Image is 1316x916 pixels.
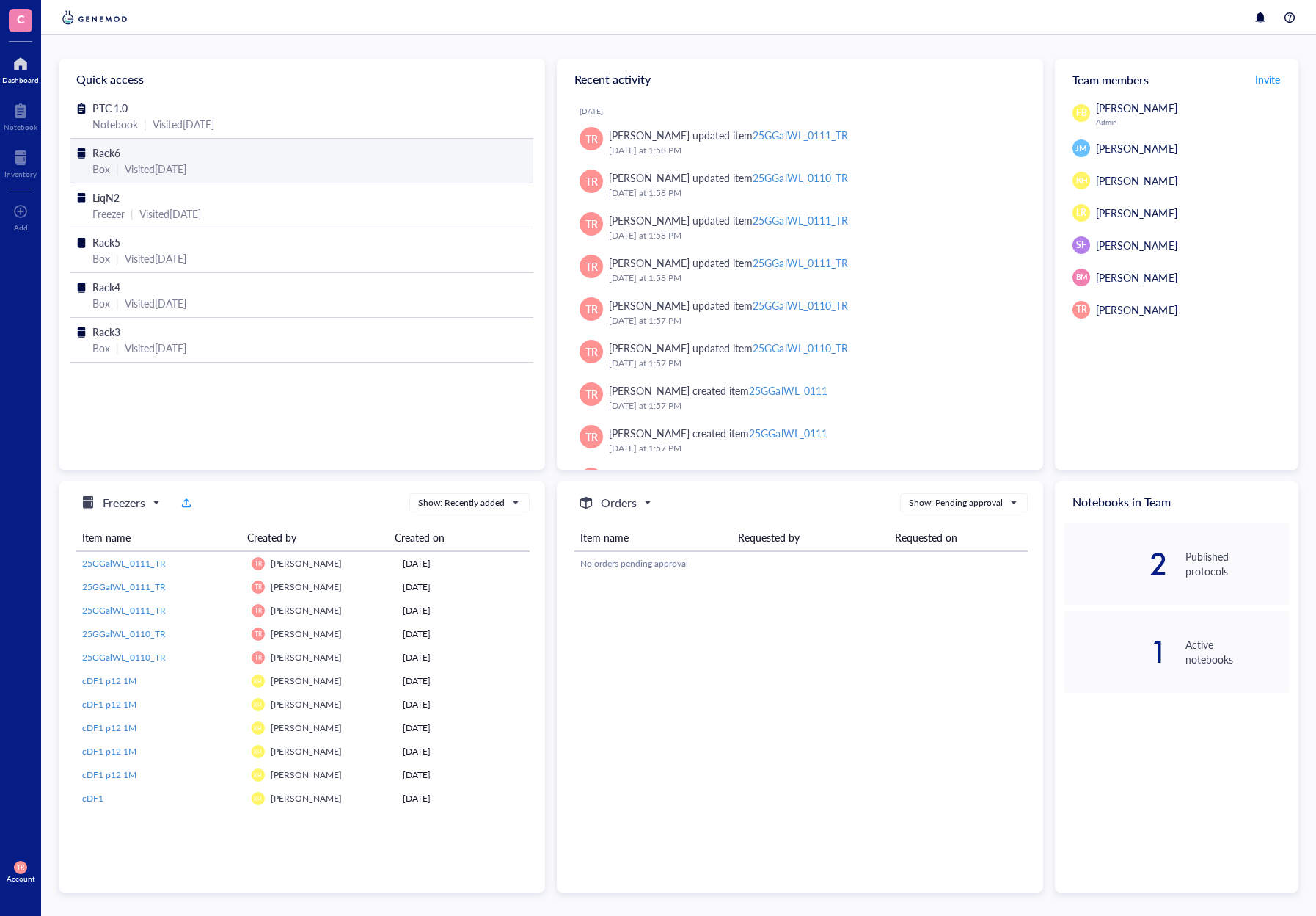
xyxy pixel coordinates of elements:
div: [DATE] at 1:57 PM [609,313,1020,328]
span: TR [17,864,24,871]
span: cDF1 p12 1M [82,721,136,734]
span: KH [254,749,262,755]
span: 25GGalWL_0110_TR [82,628,166,640]
div: Active notebooks [1185,637,1290,666]
span: [PERSON_NAME] [1096,173,1177,188]
div: | [116,295,119,311]
div: 25GGalWL_0111 [749,426,827,440]
span: cDF1 p12 1M [82,698,136,710]
a: TR[PERSON_NAME] created item25GGalWL_0111[DATE] at 1:57 PM [569,377,1031,419]
div: [PERSON_NAME] created item [609,382,827,399]
span: [PERSON_NAME] [271,581,342,593]
a: TR[PERSON_NAME] updated item25GGalWL_0111_TR[DATE] at 1:58 PM [569,206,1031,249]
div: [PERSON_NAME] updated item [609,170,847,186]
span: Invite [1255,72,1280,87]
a: 25GGalWL_0111_TR [82,604,240,617]
div: [DATE] at 1:57 PM [609,441,1020,456]
span: TR [255,654,262,661]
div: [DATE] [403,792,524,805]
span: [PERSON_NAME] [1096,302,1177,317]
div: [DATE] [403,628,524,641]
a: 25GGalWL_0110_TR [82,651,240,664]
span: 25GGalWL_0110_TR [82,651,166,664]
span: [PERSON_NAME] [1096,238,1177,252]
div: [PERSON_NAME] updated item [609,297,847,313]
div: Account [7,874,35,883]
span: SF [1076,239,1086,252]
span: Rack5 [92,235,120,250]
div: 25GGalWL_0111_TR [753,213,847,228]
div: | [144,116,147,132]
div: [DATE] [403,768,524,782]
div: [DATE] at 1:58 PM [609,143,1020,158]
span: 25GGalWL_0111_TR [82,557,166,570]
span: TR [255,630,262,638]
div: 25GGalWL_0111_TR [753,255,847,270]
span: TR [585,258,598,275]
span: cDF1 p12 1M [82,745,136,757]
span: JM [1076,142,1087,155]
a: Dashboard [2,52,39,84]
a: cDF1 p12 1M [82,768,240,782]
div: [DATE] [403,721,524,735]
span: TR [255,607,262,614]
a: Inventory [4,146,37,178]
span: Rack6 [92,145,120,160]
span: KH [254,678,262,685]
div: [DATE] [403,651,524,664]
span: Rack3 [92,324,120,339]
div: [PERSON_NAME] updated item [609,255,847,271]
span: 25GGalWL_0111_TR [82,581,166,593]
a: cDF1 p12 1M [82,675,240,688]
span: [PERSON_NAME] [1096,141,1177,156]
span: KH [254,702,262,708]
span: cDF1 [82,792,103,804]
div: [PERSON_NAME] updated item [609,212,847,228]
div: Visited [DATE] [125,340,186,356]
div: Recent activity [557,59,1043,100]
div: | [131,206,134,222]
div: Team members [1055,59,1298,100]
div: [DATE] at 1:58 PM [609,186,1020,200]
span: FB [1076,106,1087,120]
th: Created on [389,524,519,551]
div: Published protocols [1185,549,1290,578]
a: TR[PERSON_NAME] updated item25GGalWL_0111_TR[DATE] at 1:58 PM [569,249,1031,291]
a: cDF1 p12 1M [82,698,240,711]
a: 25GGalWL_0111_TR [82,581,240,594]
div: [DATE] [403,604,524,617]
th: Item name [574,524,732,551]
div: [DATE] [403,698,524,711]
th: Requested by [732,524,890,551]
div: 2 [1064,552,1168,575]
span: TR [585,386,598,402]
a: TR[PERSON_NAME] updated item25GGalWL_0110_TR[DATE] at 1:57 PM [569,291,1031,334]
a: cDF1 p12 1M [82,721,240,735]
div: Show: Pending approval [909,496,1003,509]
span: [PERSON_NAME] [1096,101,1177,115]
div: | [116,340,119,356]
span: LR [1076,206,1086,219]
a: TR[PERSON_NAME] updated item25GGalWL_0110_TR[DATE] at 1:58 PM [569,164,1031,206]
span: TR [255,584,262,591]
div: [DATE] [403,745,524,758]
div: Box [92,295,110,311]
a: cDF1 p12 1M [82,745,240,758]
div: Visited [DATE] [125,250,186,266]
div: Box [92,340,110,356]
div: Inventory [4,170,37,178]
span: [PERSON_NAME] [271,675,342,687]
div: [DATE] [580,106,1031,115]
div: 25GGalWL_0110_TR [753,298,847,313]
span: [PERSON_NAME] [271,557,342,570]
div: | [116,250,119,266]
div: Show: Recently added [418,496,505,509]
div: Add [14,223,28,232]
span: TR [585,343,598,360]
div: [DATE] [403,557,524,570]
div: Visited [DATE] [139,206,201,222]
div: 25GGalWL_0110_TR [753,341,847,355]
span: LiqN2 [92,190,120,205]
div: Box [92,250,110,266]
a: cDF1 [82,792,240,805]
